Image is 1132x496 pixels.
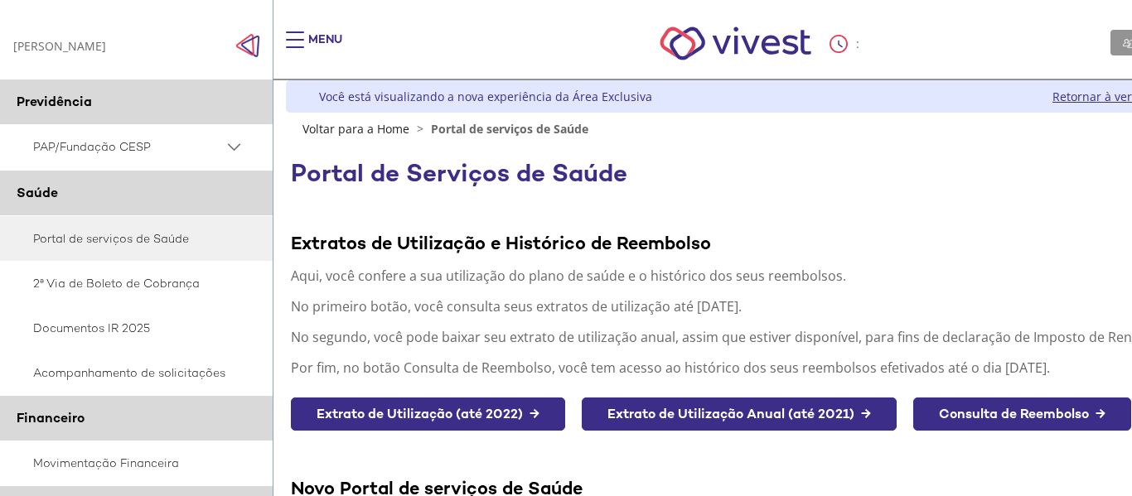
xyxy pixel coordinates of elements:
[17,93,92,110] span: Previdência
[13,38,106,54] div: [PERSON_NAME]
[830,35,863,53] div: :
[641,8,830,79] img: Vivest
[431,121,588,137] span: Portal de serviços de Saúde
[291,397,565,431] a: Extrato de Utilização (até 2022) →
[413,121,428,137] span: >
[17,409,85,426] span: Financeiro
[235,33,260,58] span: Click to close side navigation.
[582,397,897,431] a: Extrato de Utilização Anual (até 2021) →
[308,31,342,65] div: Menu
[319,89,652,104] div: Você está visualizando a nova experiência da Área Exclusiva
[235,33,260,58] img: Fechar menu
[913,397,1131,431] a: Consulta de Reembolso →
[302,121,409,137] a: Voltar para a Home
[33,137,224,157] span: PAP/Fundação CESP
[17,184,58,201] span: Saúde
